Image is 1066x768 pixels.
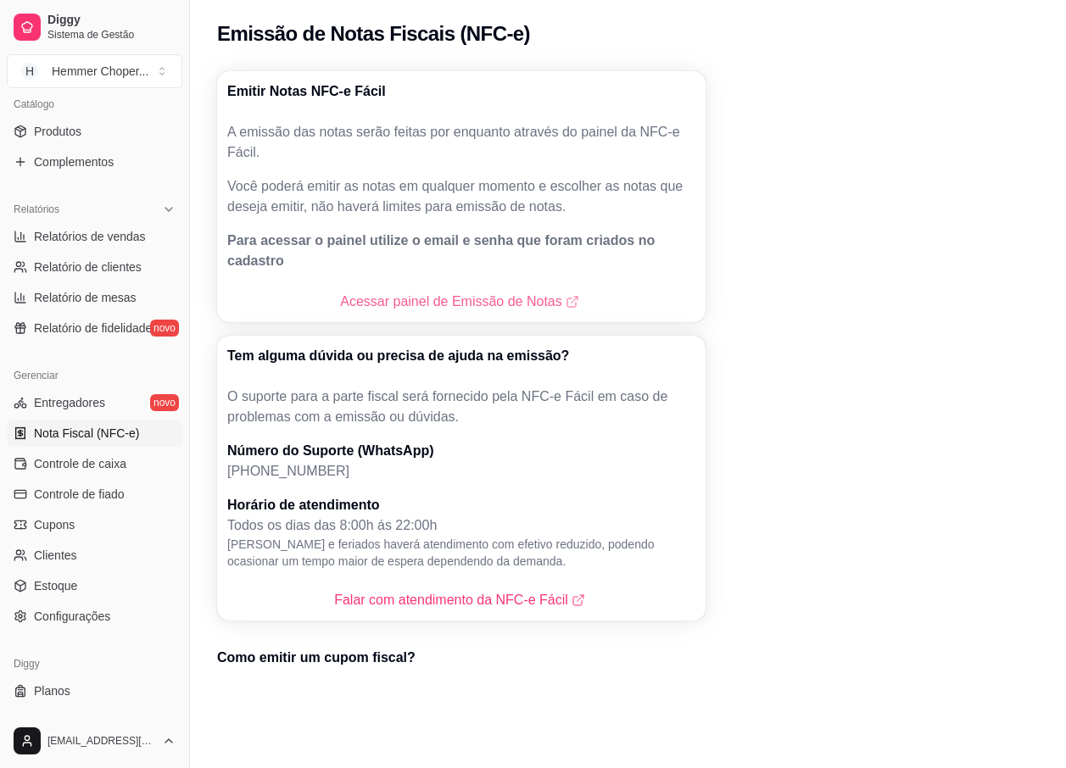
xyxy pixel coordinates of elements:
span: Relatório de fidelidade [34,320,152,337]
p: O suporte para a parte fiscal será fornecido pela NFC-e Fácil em caso de problemas com a emissão ... [227,387,695,427]
a: Complementos [7,148,182,175]
a: Relatório de fidelidadenovo [7,314,182,342]
a: Planos [7,677,182,704]
p: [PHONE_NUMBER] [227,461,695,481]
a: DiggySistema de Gestão [7,7,182,47]
span: Estoque [34,577,77,594]
p: Tem alguma dúvida ou precisa de ajuda na emissão? [227,346,569,366]
p: Emitir Notas NFC-e Fácil [227,81,386,102]
a: Cupons [7,511,182,538]
span: Produtos [34,123,81,140]
div: Gerenciar [7,362,182,389]
span: Configurações [34,608,110,625]
span: Relatórios [14,203,59,216]
p: Horário de atendimento [227,495,695,515]
span: H [21,63,38,80]
a: Controle de caixa [7,450,182,477]
span: Diggy [47,13,176,28]
span: Relatórios de vendas [34,228,146,245]
button: [EMAIL_ADDRESS][DOMAIN_NAME] [7,721,182,761]
a: Relatório de mesas [7,284,182,311]
a: Relatórios de vendas [7,223,182,250]
span: Relatório de mesas [34,289,137,306]
p: Todos os dias das 8:00h ás 22:00h [227,515,695,536]
span: Nota Fiscal (NFC-e) [34,425,139,442]
span: Relatório de clientes [34,259,142,275]
span: Sistema de Gestão [47,28,176,42]
h2: Emissão de Notas Fiscais (NFC-e) [217,20,530,47]
p: Você poderá emitir as notas em qualquer momento e escolher as notas que deseja emitir, não haverá... [227,176,695,217]
a: Relatório de clientes [7,253,182,281]
p: Como emitir um cupom fiscal? [217,648,692,668]
a: Configurações [7,603,182,630]
span: Planos [34,682,70,699]
button: Select a team [7,54,182,88]
span: Controle de caixa [34,455,126,472]
a: Produtos [7,118,182,145]
div: Hemmer Choper ... [52,63,148,80]
a: Entregadoresnovo [7,389,182,416]
a: Precisa de ajuda? [7,708,182,735]
a: Nota Fiscal (NFC-e) [7,420,182,447]
p: Número do Suporte (WhatsApp) [227,441,695,461]
a: Controle de fiado [7,481,182,508]
span: Clientes [34,547,77,564]
span: [EMAIL_ADDRESS][DOMAIN_NAME] [47,734,155,748]
span: Controle de fiado [34,486,125,503]
div: Catálogo [7,91,182,118]
a: Estoque [7,572,182,599]
div: Diggy [7,650,182,677]
p: Para acessar o painel utilize o email e senha que foram criados no cadastro [227,231,695,271]
a: Clientes [7,542,182,569]
p: A emissão das notas serão feitas por enquanto através do painel da NFC-e Fácil. [227,122,695,163]
span: Complementos [34,153,114,170]
a: Acessar painel de Emissão de Notas [340,292,582,312]
span: Entregadores [34,394,105,411]
a: Falar com atendimento da NFC-e Fácil [334,590,589,610]
span: Cupons [34,516,75,533]
p: [PERSON_NAME] e feriados haverá atendimento com efetivo reduzido, podendo ocasionar um tempo maio... [227,536,695,570]
span: Precisa de ajuda? [34,713,129,730]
